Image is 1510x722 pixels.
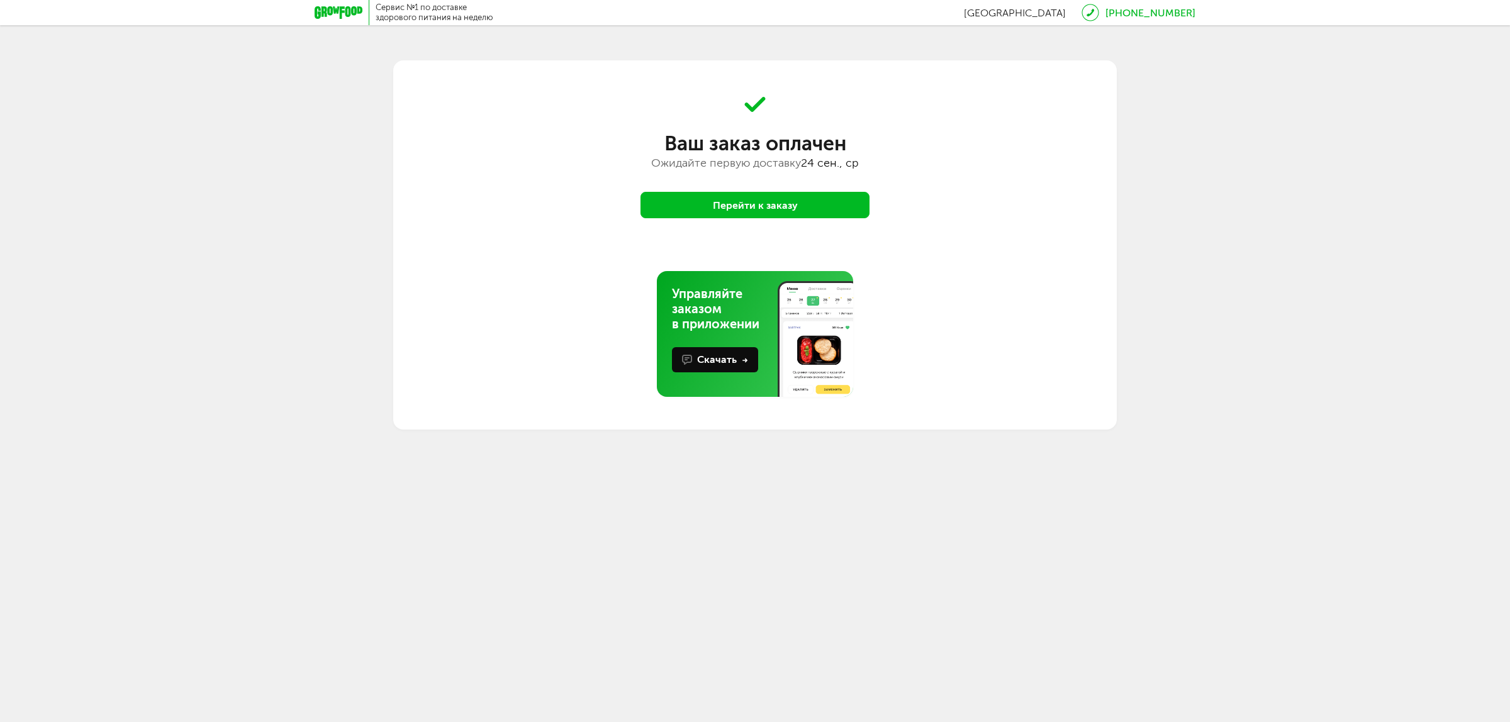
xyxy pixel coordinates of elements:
[1105,7,1195,19] a: [PHONE_NUMBER]
[697,352,748,367] div: Скачать
[640,192,870,218] button: Перейти к заказу
[376,3,493,23] div: Сервис №1 по доставке здорового питания на неделю
[964,7,1066,19] span: [GEOGRAPHIC_DATA]
[672,286,773,331] div: Управляйте заказом в приложении
[801,156,859,170] span: 24 сен., ср
[393,133,1117,153] div: Ваш заказ оплачен
[672,347,758,372] button: Скачать
[393,154,1117,172] div: Ожидайте первую доставку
